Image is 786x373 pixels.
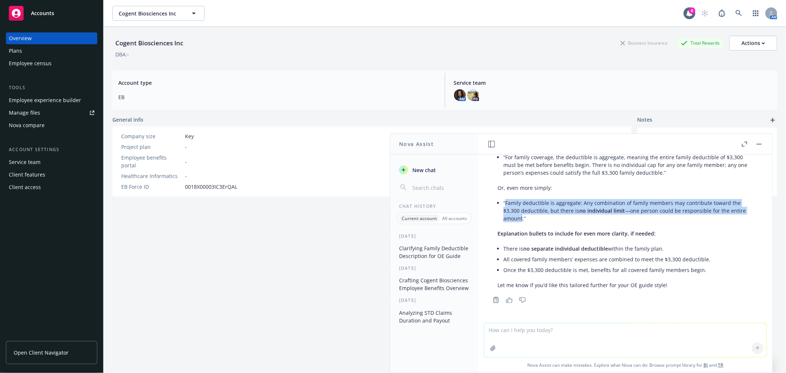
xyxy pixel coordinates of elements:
div: Employee census [9,57,52,69]
p: All accounts [442,215,467,222]
button: Thumbs down [517,295,528,305]
li: Once the $3,300 deductible is met, benefits for all covered family members begin. [503,265,753,275]
span: New chat [411,166,436,174]
a: Switch app [748,6,763,21]
button: Actions [729,36,777,50]
img: photo [467,89,479,101]
li: All covered family members’ expenses are combined to meet the $3,300 deductible. [503,254,753,265]
li: There is within the family plan. [503,243,753,254]
span: General info [112,116,143,123]
a: TR [718,362,723,368]
div: DBA: - [115,50,129,58]
div: Company size [121,132,182,140]
p: Let me know if you’d like this tailored further for your OE guide style! [497,281,753,289]
a: Client features [6,169,97,181]
div: Chat History [390,203,478,209]
a: Search [731,6,746,21]
div: Healthcare Informatics [121,172,182,180]
div: Tools [6,84,97,91]
a: add [768,116,777,125]
a: Start snowing [698,6,712,21]
div: Business Insurance [617,38,671,48]
div: Cogent Biosciences Inc [112,38,186,48]
button: Clarifying Family Deductible Description for OE Guide [396,242,472,262]
span: no individual limit [579,207,625,214]
button: Cogent Biosciences Inc [112,6,205,21]
span: Key [185,132,194,140]
div: Total Rewards [677,38,723,48]
a: Accounts [6,3,97,24]
div: Nova compare [9,119,45,131]
div: Client access [9,181,41,193]
div: [DATE] [390,297,478,303]
h1: Nova Assist [399,140,434,148]
div: Employee experience builder [9,94,81,106]
span: Open Client Navigator [14,349,69,356]
span: Explanation bullets to include for even more clarity, if needed: [497,230,656,237]
p: Or, even more simply: [497,184,753,192]
button: New chat [396,163,472,177]
a: BI [703,362,708,368]
p: Current account [402,215,437,222]
span: 0018X00003IC3ErQAL [185,183,237,191]
div: Overview [9,32,32,44]
button: Crafting Cogent Biosciences Employee Benefits Overview [396,274,472,294]
a: Employee experience builder [6,94,97,106]
a: Service team [6,156,97,168]
div: Employee benefits portal [121,154,182,169]
button: Analyzing STD Claims Duration and Payout [396,307,472,327]
div: 8 [689,7,695,13]
span: Nova Assist can make mistakes. Explore what Nova can do: Browse prompt library for and [481,358,769,373]
div: Service team [9,156,41,168]
a: Plans [6,45,97,57]
span: - [185,172,187,180]
div: EB Force ID [121,183,182,191]
span: Cogent Biosciences Inc [119,10,182,17]
div: [DATE] [390,233,478,239]
div: Plans [9,45,22,57]
svg: Copy to clipboard [493,297,499,303]
span: - [185,158,187,165]
a: Manage files [6,107,97,119]
span: Service team [454,79,772,87]
div: Actions [741,36,765,50]
a: Nova compare [6,119,97,131]
div: [DATE] [390,265,478,271]
a: Report a Bug [715,6,729,21]
span: Account type [118,79,436,87]
li: “Family deductible is aggregate: Any combination of family members may contribute toward the $3,3... [503,198,753,224]
div: Project plan [121,143,182,151]
a: Client access [6,181,97,193]
li: “For family coverage, the deductible is aggregate, meaning the entire family deductible of $3,300... [503,152,753,178]
a: Overview [6,32,97,44]
span: Accounts [31,10,54,16]
span: - [185,143,187,151]
div: Account settings [6,146,97,153]
span: EB [118,93,436,101]
div: Manage files [9,107,40,119]
span: no separate individual deductible [523,245,608,252]
img: photo [454,89,466,101]
span: Notes [637,116,652,125]
div: Client features [9,169,45,181]
a: Employee census [6,57,97,69]
input: Search chats [411,182,469,193]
